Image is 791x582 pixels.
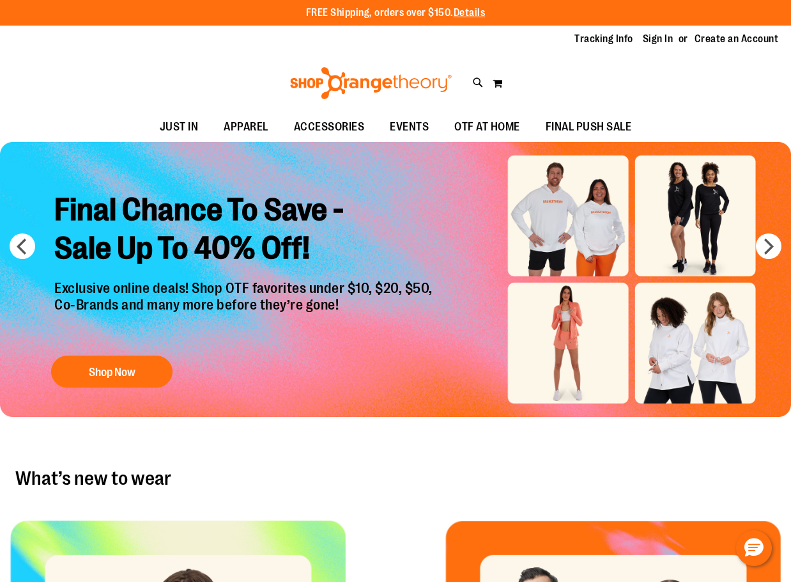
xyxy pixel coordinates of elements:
p: FREE Shipping, orders over $150. [306,6,486,20]
span: FINAL PUSH SALE [546,113,632,141]
a: FINAL PUSH SALE [533,113,645,142]
a: APPAREL [211,113,281,142]
img: Shop Orangetheory [288,67,454,99]
a: Tracking Info [574,32,633,46]
span: APPAREL [224,113,268,141]
button: Hello, have a question? Let’s chat. [736,530,772,566]
h2: What’s new to wear [15,468,776,489]
a: Details [454,7,486,19]
p: Exclusive online deals! Shop OTF favorites under $10, $20, $50, Co-Brands and many more before th... [45,280,440,343]
span: EVENTS [390,113,429,141]
h2: Final Chance To Save - Sale Up To 40% Off! [45,181,440,280]
a: ACCESSORIES [281,113,378,142]
span: OTF AT HOME [454,113,520,141]
a: Final Chance To Save -Sale Up To 40% Off! Exclusive online deals! Shop OTF favorites under $10, $... [45,181,440,394]
span: JUST IN [160,113,199,141]
button: prev [10,233,35,259]
a: Create an Account [695,32,779,46]
a: JUST IN [147,113,211,142]
a: EVENTS [377,113,442,142]
button: Shop Now [51,356,173,388]
span: ACCESSORIES [294,113,365,141]
a: Sign In [643,32,673,46]
button: next [756,233,781,259]
a: OTF AT HOME [442,113,533,142]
